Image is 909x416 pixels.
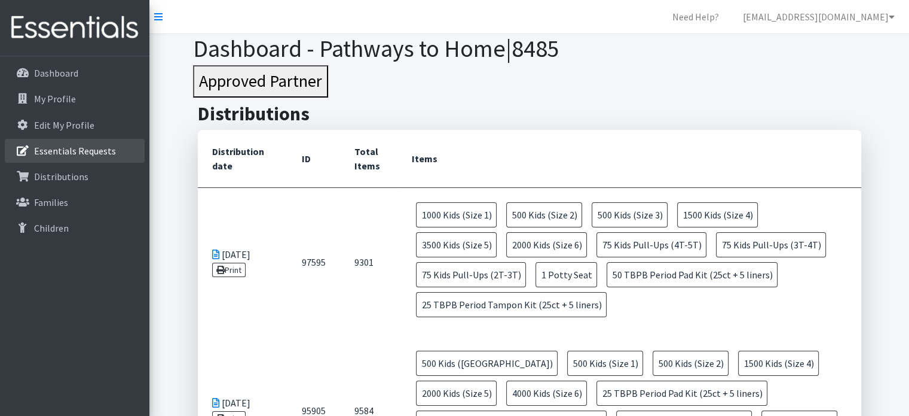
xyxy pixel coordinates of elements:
[34,145,116,157] p: Essentials Requests
[733,5,904,29] a: [EMAIL_ADDRESS][DOMAIN_NAME]
[607,262,778,287] span: 50 TBPB Period Pad Kit (25ct + 5 liners)
[34,222,69,234] p: Children
[5,139,145,163] a: Essentials Requests
[340,130,397,188] th: Total Items
[416,351,558,376] span: 500 Kids ([GEOGRAPHIC_DATA])
[193,65,328,98] button: Approved Partner
[287,187,340,336] td: 97595
[198,187,287,336] td: [DATE]
[596,381,767,406] span: 25 TBPB Period Pad Kit (25ct + 5 liners)
[677,202,758,227] span: 1500 Kids (Size 4)
[506,202,582,227] span: 500 Kids (Size 2)
[340,187,397,336] td: 9301
[34,196,68,208] p: Families
[567,351,643,376] span: 500 Kids (Size 1)
[34,119,94,131] p: Edit My Profile
[34,171,88,183] p: Distributions
[596,232,706,257] span: 75 Kids Pull-Ups (4T-5T)
[193,34,865,63] h1: Dashboard - Pathways to Home|8485
[5,190,145,214] a: Families
[663,5,729,29] a: Need Help?
[716,232,826,257] span: 75 Kids Pull-Ups (3T-4T)
[653,351,729,376] span: 500 Kids (Size 2)
[287,130,340,188] th: ID
[416,292,607,317] span: 25 TBPB Period Tampon Kit (25ct + 5 liners)
[738,351,819,376] span: 1500 Kids (Size 4)
[592,202,668,227] span: 500 Kids (Size 3)
[416,202,497,227] span: 1000 Kids (Size 1)
[506,381,587,406] span: 4000 Kids (Size 6)
[34,93,76,105] p: My Profile
[416,232,497,257] span: 3500 Kids (Size 5)
[506,232,587,257] span: 2000 Kids (Size 6)
[397,130,861,188] th: Items
[5,113,145,137] a: Edit My Profile
[5,61,145,85] a: Dashboard
[198,102,861,125] h2: Distributions
[34,67,78,79] p: Dashboard
[5,216,145,240] a: Children
[416,381,497,406] span: 2000 Kids (Size 5)
[5,87,145,111] a: My Profile
[416,262,526,287] span: 75 Kids Pull-Ups (2T-3T)
[212,263,246,277] a: Print
[5,8,145,48] img: HumanEssentials
[5,165,145,189] a: Distributions
[198,130,287,188] th: Distribution date
[535,262,597,287] span: 1 Potty Seat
